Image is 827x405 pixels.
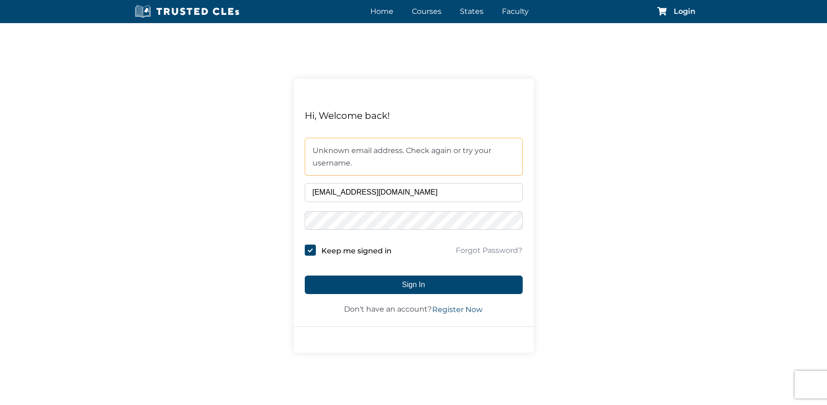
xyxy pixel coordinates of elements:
a: Courses [410,5,444,18]
input: Username or Email Address [305,183,523,202]
a: States [458,5,486,18]
a: Forgot Password? [455,245,523,256]
div: Don't have an account? [305,303,523,315]
a: Login [674,8,695,15]
div: Unknown email address. Check again or try your username. [305,138,523,176]
a: Home [368,5,396,18]
div: Hi, Welcome back! [305,108,523,123]
button: Sign In [305,276,523,294]
a: Faculty [500,5,531,18]
img: Trusted CLEs [132,5,242,18]
label: Keep me signed in [321,245,392,257]
a: Register Now [432,304,483,315]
